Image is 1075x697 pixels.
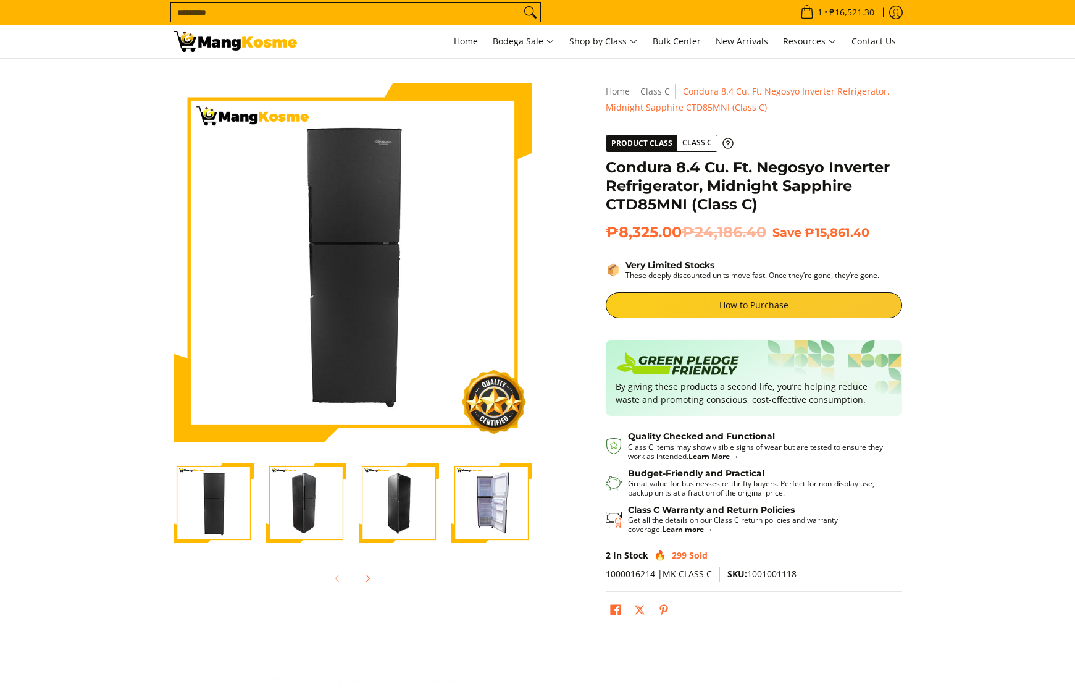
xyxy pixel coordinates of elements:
a: Bulk Center [646,25,707,58]
span: ₱16,521.30 [827,8,876,17]
span: Save [772,225,801,240]
a: Share on Facebook [607,601,624,622]
a: How to Purchase [606,292,902,318]
a: Learn more → [662,524,713,534]
span: New Arrivals [716,35,768,47]
strong: Specifications [396,676,469,688]
img: Badge sustainability green pledge friendly [616,350,739,380]
a: Post on X [631,601,648,622]
span: ₱8,325.00 [606,223,766,242]
button: Next [354,565,381,592]
a: Home [606,85,630,97]
a: Pin on Pinterest [655,601,672,622]
strong: Class C Warranty and Return Policies [628,504,795,515]
span: 299 [672,549,687,561]
a: Home [448,25,484,58]
p: Class C items may show visible signs of wear but are tested to ensure they work as intended. [628,442,890,461]
img: Condura 8.4 Cu. Ft. Negosyo Inverter Refrigerator, Midnight Sapphire CTD85MNI (Class C)-3 [359,463,439,543]
a: Contact Us [845,25,902,58]
a: Description [266,671,326,695]
span: • [797,6,878,19]
span: 2 [606,549,611,561]
span: SKU: [727,568,747,580]
img: Condura 8.4 Cu. Ft. Negosyo Inverter Refrigerator, Midnight Sapphire CTD85MNI (Class C)-4 [451,463,532,543]
img: Condura 8.4 Cu. Ft. Negosyo Inverter Refrigerator, Midnight Sapphire CTD85MNI (Class C)-1 [174,463,254,543]
span: Sold [689,549,708,561]
span: ₱15,861.40 [805,225,869,240]
span: Bodega Sale [493,34,554,49]
strong: Features [338,676,384,688]
a: Product Class Class C [606,135,734,152]
a: Learn More → [688,451,739,462]
img: Condura 8.4 Cu. Ft. Negosyo Inverter Refrigerator, Midnight Sapphire CTD85MNI (Class C) [174,83,532,442]
p: These deeply discounted units move fast. Once they’re gone, they’re gone. [625,271,879,280]
a: Description 1 [338,671,384,695]
strong: Very Limited Stocks [625,260,714,271]
span: 1001001118 [727,568,797,580]
p: By giving these products a second life, you’re helping reduce waste and promoting conscious, cost... [616,380,892,406]
a: Bodega Sale [487,25,561,58]
span: Home [454,35,478,47]
nav: Breadcrumbs [606,83,902,116]
span: Class C [677,135,717,151]
span: Product Class [606,135,677,151]
a: New Arrivals [709,25,774,58]
span: 1000016214 |MK CLASS C [606,568,712,580]
span: Shop by Class [569,34,638,49]
span: Condura 8.4 Cu. Ft. Negosyo Inverter Refrigerator, Midnight Sapphire CTD85MNI (Class C) [606,85,890,113]
h1: Condura 8.4 Cu. Ft. Negosyo Inverter Refrigerator, Midnight Sapphire CTD85MNI (Class C) [606,158,902,214]
span: Description [266,671,326,693]
a: Resources [777,25,843,58]
button: Search [521,3,540,22]
a: Description 2 [396,671,469,695]
strong: Quality Checked and Functional [628,431,775,442]
a: Shop by Class [563,25,644,58]
nav: Main Menu [309,25,902,58]
a: Class C [640,85,670,97]
span: Bulk Center [653,35,701,47]
span: In Stock [613,549,648,561]
p: Get all the details on our Class C return policies and warranty coverage. [628,515,890,534]
img: Condura 8.5 Cu. Ft. Negosyo Inverter Refrigerator l Mang Kosme [174,31,297,52]
strong: Budget-Friendly and Practical [628,468,764,479]
span: Resources [783,34,837,49]
span: Contact Us [851,35,896,47]
img: Condura 8.4 Cu. Ft. Negosyo Inverter Refrigerator, Midnight Sapphire CTD85MNI (Class C)-2 [266,463,346,543]
span: 1 [816,8,824,17]
del: ₱24,186.40 [682,223,766,242]
p: Great value for businesses or thrifty buyers. Perfect for non-display use, backup units at a frac... [628,479,890,497]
